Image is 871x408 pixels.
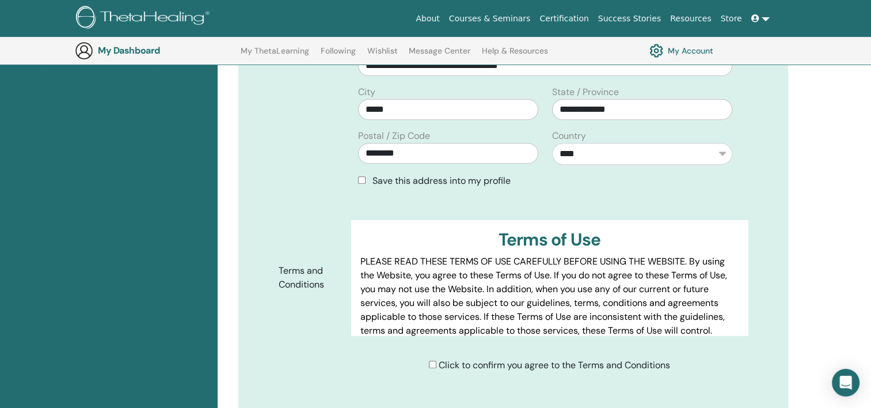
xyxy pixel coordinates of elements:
[716,8,747,29] a: Store
[241,46,309,65] a: My ThetaLearning
[367,46,398,65] a: Wishlist
[360,255,739,338] p: PLEASE READ THESE TERMS OF USE CAREFULLY BEFORE USING THE WEBSITE. By using the Website, you agre...
[321,46,356,65] a: Following
[444,8,535,29] a: Courses & Seminars
[270,260,351,296] label: Terms and Conditions
[409,46,470,65] a: Message Center
[832,369,859,396] div: Open Intercom Messenger
[552,85,619,99] label: State / Province
[372,175,511,187] span: Save this address into my profile
[649,41,663,61] img: cog.svg
[76,6,214,32] img: logo.png
[360,229,739,250] h3: Terms of Use
[665,8,716,29] a: Resources
[482,46,548,65] a: Help & Resources
[358,85,375,99] label: City
[75,41,93,60] img: generic-user-icon.jpg
[98,45,213,56] h3: My Dashboard
[552,129,586,143] label: Country
[439,359,670,371] span: Click to confirm you agree to the Terms and Conditions
[411,8,444,29] a: About
[649,41,713,61] a: My Account
[358,129,430,143] label: Postal / Zip Code
[535,8,593,29] a: Certification
[594,8,665,29] a: Success Stories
